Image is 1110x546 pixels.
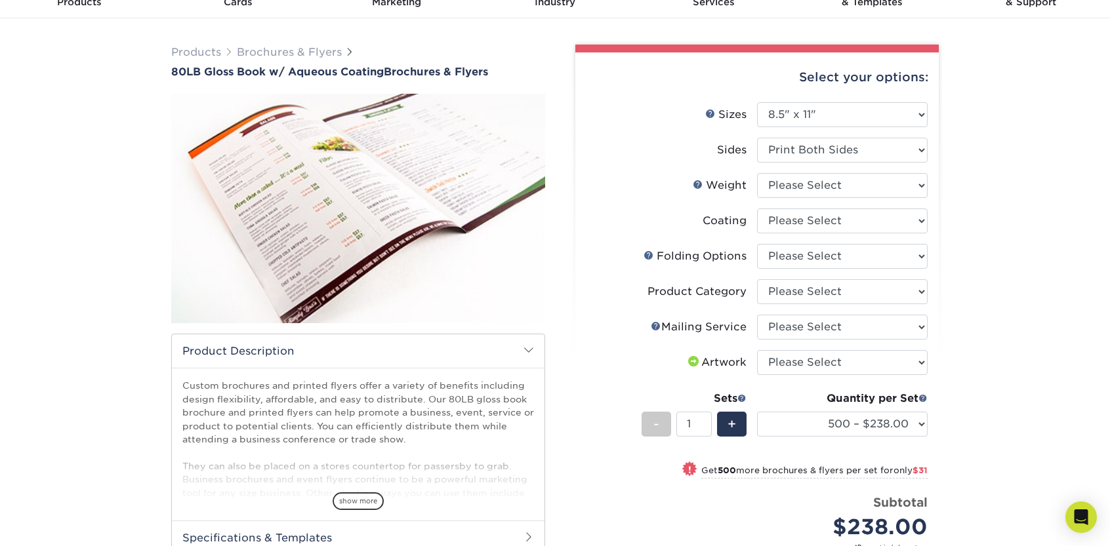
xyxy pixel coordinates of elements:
[686,355,747,370] div: Artwork
[718,465,736,475] strong: 500
[705,107,747,123] div: Sizes
[644,248,747,264] div: Folding Options
[688,463,691,477] span: !
[171,66,545,78] h1: Brochures & Flyers
[647,284,747,300] div: Product Category
[894,465,928,475] span: only
[586,52,928,102] div: Select your options:
[171,79,545,338] img: 80LB Gloss Book<br/>w/ Aqueous Coating 01
[693,178,747,193] div: Weight
[171,46,221,58] a: Products
[171,66,384,78] span: 80LB Gloss Book w/ Aqueous Coating
[653,414,659,434] span: -
[237,46,342,58] a: Brochures & Flyers
[767,511,928,543] div: $238.00
[757,391,928,406] div: Quantity per Set
[651,319,747,335] div: Mailing Service
[701,465,928,478] small: Get more brochures & flyers per set for
[172,334,545,368] h2: Product Description
[717,142,747,158] div: Sides
[3,506,112,541] iframe: Google Customer Reviews
[642,391,747,406] div: Sets
[1065,501,1097,533] div: Open Intercom Messenger
[873,495,928,509] strong: Subtotal
[703,213,747,229] div: Coating
[913,465,928,475] span: $31
[728,414,736,434] span: +
[171,66,545,78] a: 80LB Gloss Book w/ Aqueous CoatingBrochures & Flyers
[333,492,384,510] span: show more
